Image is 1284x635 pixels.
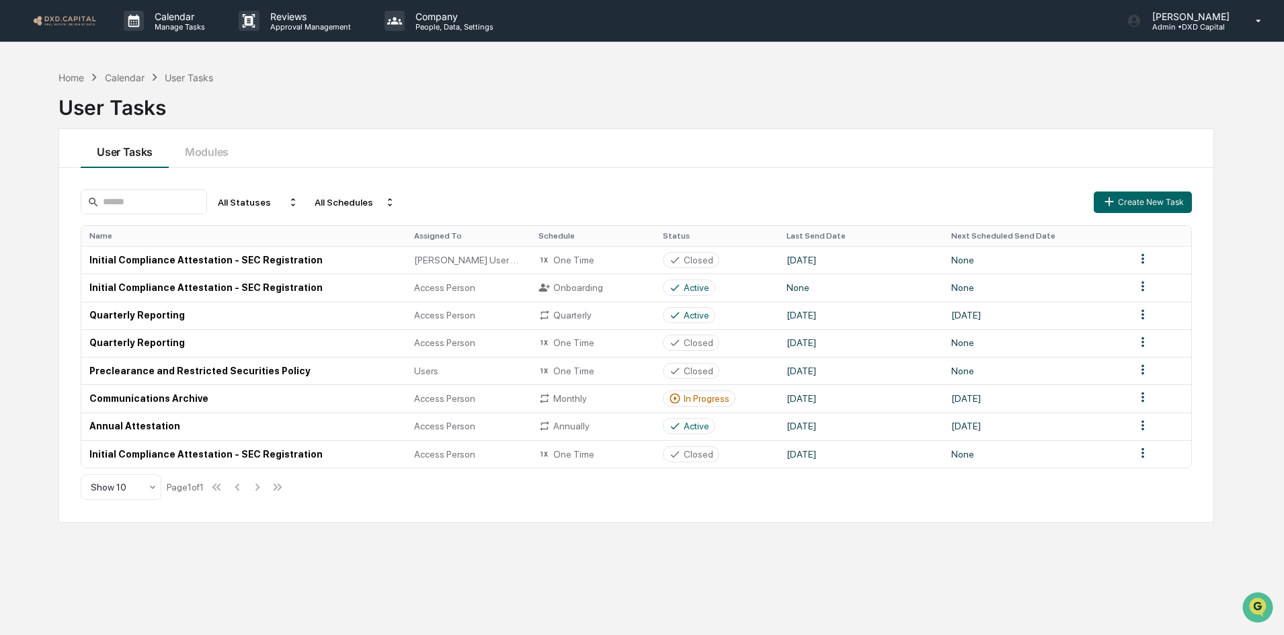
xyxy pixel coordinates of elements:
div: Active [684,282,709,293]
td: Communications Archive [81,384,406,412]
div: Calendar [105,72,145,83]
td: Initial Compliance Attestation - SEC Registration [81,440,406,468]
span: Preclearance [27,169,87,183]
img: logo [32,14,97,27]
div: Closed [684,337,713,348]
td: [DATE] [778,413,942,440]
th: Schedule [530,226,655,246]
td: Initial Compliance Attestation - SEC Registration [81,246,406,273]
p: How can we help? [13,28,245,50]
span: Users [414,366,438,376]
div: Closed [684,255,713,265]
button: User Tasks [81,129,169,168]
span: Attestations [111,169,167,183]
button: Start new chat [229,107,245,123]
td: Annual Attestation [81,413,406,440]
th: Next Scheduled Send Date [943,226,1127,246]
div: One Time [538,365,647,377]
span: Access Person [414,449,475,460]
div: All Statuses [212,192,304,213]
p: People, Data, Settings [405,22,500,32]
div: Monthly [538,392,647,405]
img: 1746055101610-c473b297-6a78-478c-a979-82029cc54cd1 [13,103,38,127]
td: Initial Compliance Attestation - SEC Registration [81,273,406,301]
th: Last Send Date [778,226,942,246]
p: Company [405,11,500,22]
td: [DATE] [778,329,942,357]
div: One Time [538,337,647,349]
iframe: Open customer support [1241,591,1277,627]
p: Manage Tasks [144,22,212,32]
td: None [943,329,1127,357]
td: None [943,357,1127,384]
div: 🗄️ [97,171,108,181]
td: [DATE] [943,413,1127,440]
div: User Tasks [165,72,213,83]
button: Create New Task [1094,192,1192,213]
td: None [943,246,1127,273]
td: [DATE] [778,246,942,273]
a: 🗄️Attestations [92,164,172,188]
td: [DATE] [778,302,942,329]
a: Powered byPylon [95,227,163,238]
div: We're available if you need us! [46,116,170,127]
button: Modules [169,129,245,168]
div: Active [684,421,709,431]
div: User Tasks [58,85,1214,120]
p: Calendar [144,11,212,22]
div: Quarterly [538,309,647,321]
td: [DATE] [778,384,942,412]
a: 🔎Data Lookup [8,189,90,214]
div: 🔎 [13,196,24,207]
th: Assigned To [406,226,530,246]
p: Approval Management [259,22,358,32]
div: Closed [684,366,713,376]
td: None [943,440,1127,468]
div: One Time [538,448,647,460]
td: Preclearance and Restricted Securities Policy [81,357,406,384]
span: Access Person [414,393,475,404]
td: [DATE] [943,302,1127,329]
span: Data Lookup [27,195,85,208]
div: One Time [538,254,647,266]
span: Pylon [134,228,163,238]
p: Admin • DXD Capital [1141,22,1236,32]
td: [DATE] [943,384,1127,412]
th: Status [655,226,779,246]
span: Access Person [414,421,475,431]
span: Access Person [414,282,475,293]
div: Active [684,310,709,321]
td: None [778,273,942,301]
span: [PERSON_NAME] User Group [414,255,522,265]
td: Quarterly Reporting [81,329,406,357]
span: Access Person [414,310,475,321]
td: None [943,273,1127,301]
span: Access Person [414,337,475,348]
div: All Schedules [309,192,401,213]
div: Closed [684,449,713,460]
div: Start new chat [46,103,220,116]
td: [DATE] [778,357,942,384]
td: [DATE] [778,440,942,468]
div: 🖐️ [13,171,24,181]
div: Annually [538,420,647,432]
div: Onboarding [538,282,647,294]
div: Page 1 of 1 [167,482,204,493]
td: Quarterly Reporting [81,302,406,329]
a: 🖐️Preclearance [8,164,92,188]
th: Name [81,226,406,246]
p: Reviews [259,11,358,22]
div: Home [58,72,84,83]
p: [PERSON_NAME] [1141,11,1236,22]
div: In Progress [684,393,729,404]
